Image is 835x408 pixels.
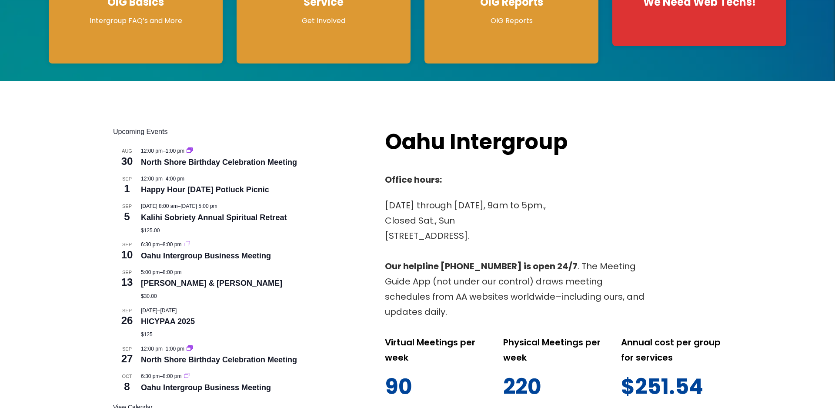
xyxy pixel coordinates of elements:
p: [DATE] through [DATE], 9am to 5pm., Closed Sat., Sun [STREET_ADDRESS]. . The Meeting Guide App (n... [385,198,646,320]
span: 6:30 pm [141,373,160,379]
p: OIG Reports [433,16,590,26]
time: – [141,346,186,352]
a: HICYPAA 2025 [141,317,195,326]
span: 5 [113,209,141,224]
time: – [141,269,181,275]
p: Annual cost per group for services [621,335,722,365]
p: $251.54 [621,368,722,406]
time: – [141,373,183,379]
p: Physical Meetings per week [503,335,604,365]
strong: Our helpline [PHONE_NUMBER] is open 24/7 [385,260,578,272]
span: Aug [113,147,141,155]
span: 13 [113,275,141,290]
a: Oahu Intergroup Business Meeting [141,251,271,261]
span: $125 [141,331,153,338]
a: North Shore Birthday Celebration Meeting [141,355,297,365]
span: $125.00 [141,227,160,234]
span: Sep [113,345,141,353]
span: 8 [113,379,141,394]
time: – [141,241,183,247]
span: Sep [113,269,141,276]
span: $30.00 [141,293,157,299]
a: Event series: Oahu Intergroup Business Meeting [184,373,190,379]
span: 30 [113,154,141,169]
span: Sep [113,175,141,183]
span: 1:00 pm [166,346,184,352]
span: Sep [113,307,141,314]
span: Sep [113,241,141,248]
strong: Office hours: [385,174,442,186]
a: Event series: North Shore Birthday Celebration Meeting [187,346,193,352]
h2: Upcoming Events [113,127,367,137]
a: Event series: North Shore Birthday Celebration Meeting [187,148,193,154]
a: Happy Hour [DATE] Potluck Picnic [141,185,269,194]
time: – [141,308,177,314]
time: – [141,203,217,209]
p: 90 [385,368,486,406]
span: 8:00 pm [163,269,181,275]
span: Sep [113,203,141,210]
a: Kalihi Sobriety Annual Spiritual Retreat [141,213,287,222]
a: Oahu Intergroup Business Meeting [141,383,271,392]
span: 12:00 pm [141,148,163,154]
span: [DATE] 5:00 pm [180,203,217,209]
span: 6:30 pm [141,241,160,247]
span: 1 [113,181,141,196]
p: Intergroup FAQ’s and More [57,16,214,26]
span: 27 [113,351,141,366]
time: – [141,148,186,154]
p: Virtual Meetings per week [385,335,486,365]
span: 8:00 pm [163,241,181,247]
time: – [141,176,184,182]
span: 12:00 pm [141,176,163,182]
span: [DATE] [160,308,177,314]
a: [PERSON_NAME] & [PERSON_NAME] [141,279,282,288]
span: [DATE] 8:00 am [141,203,177,209]
span: 5:00 pm [141,269,160,275]
a: Event series: Oahu Intergroup Business Meeting [184,241,190,247]
h2: Oahu Intergroup [385,127,595,157]
p: 220 [503,368,604,406]
span: 26 [113,313,141,328]
span: 4:00 pm [166,176,184,182]
span: 10 [113,247,141,262]
a: North Shore Birthday Celebration Meeting [141,158,297,167]
span: 8:00 pm [163,373,181,379]
span: [DATE] [141,308,157,314]
span: Oct [113,373,141,380]
span: 12:00 pm [141,346,163,352]
p: Get Involved [245,16,402,26]
span: 1:00 pm [166,148,184,154]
